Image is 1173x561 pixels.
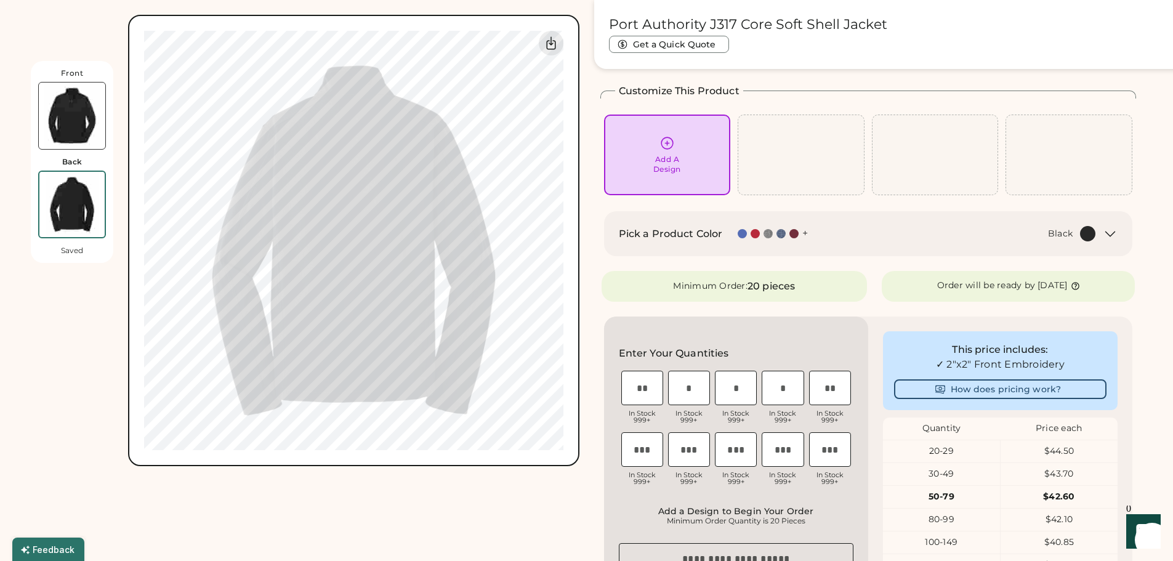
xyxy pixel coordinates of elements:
[539,31,563,55] div: Download Back Mockup
[894,379,1106,399] button: How does pricing work?
[61,246,83,256] div: Saved
[62,157,83,167] div: Back
[715,472,757,485] div: In Stock 999+
[623,516,850,526] div: Minimum Order Quantity is 20 Pieces
[894,357,1106,372] div: ✓ 2"x2" Front Embroidery
[673,280,748,293] div: Minimum Order:
[1048,228,1073,240] div: Black
[883,468,1000,480] div: 30-49
[668,410,710,424] div: In Stock 999+
[619,346,729,361] h2: Enter Your Quantities
[937,280,1036,292] div: Order will be ready by
[609,36,729,53] button: Get a Quick Quote
[1001,445,1118,458] div: $44.50
[809,410,851,424] div: In Stock 999+
[1001,536,1118,549] div: $40.85
[894,342,1106,357] div: This price includes:
[621,410,663,424] div: In Stock 999+
[883,422,1001,435] div: Quantity
[802,227,808,240] div: +
[1001,514,1118,526] div: $42.10
[762,410,804,424] div: In Stock 999+
[1038,280,1068,292] div: [DATE]
[621,472,663,485] div: In Stock 999+
[883,536,1000,549] div: 100-149
[883,491,1000,503] div: 50-79
[1000,422,1118,435] div: Price each
[1001,491,1118,503] div: $42.60
[809,472,851,485] div: In Stock 999+
[883,445,1000,458] div: 20-29
[668,472,710,485] div: In Stock 999+
[653,155,681,174] div: Add A Design
[39,172,105,237] img: Port Authority J317 Black Back Thumbnail
[1115,506,1167,559] iframe: Front Chat
[619,227,723,241] h2: Pick a Product Color
[619,84,740,99] h2: Customize This Product
[748,279,795,294] div: 20 pieces
[39,83,105,149] img: Port Authority J317 Black Front Thumbnail
[1001,468,1118,480] div: $43.70
[61,68,84,78] div: Front
[762,472,804,485] div: In Stock 999+
[883,514,1000,526] div: 80-99
[609,16,887,33] h1: Port Authority J317 Core Soft Shell Jacket
[715,410,757,424] div: In Stock 999+
[623,506,850,516] div: Add a Design to Begin Your Order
